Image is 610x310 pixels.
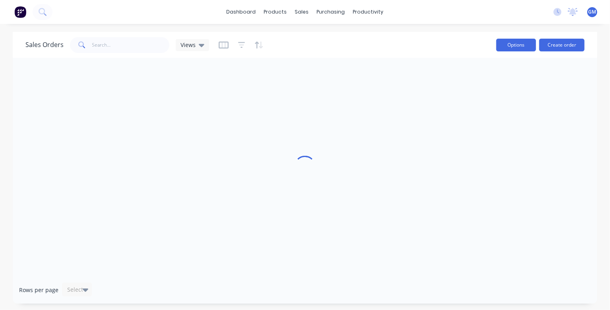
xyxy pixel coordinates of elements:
a: dashboard [223,6,260,18]
span: GM [589,8,596,16]
span: Rows per page [19,286,58,294]
button: Options [496,39,536,51]
div: purchasing [313,6,349,18]
span: Views [181,41,196,49]
div: products [260,6,291,18]
input: Search... [92,37,170,53]
div: productivity [349,6,388,18]
button: Create order [539,39,585,51]
h1: Sales Orders [25,41,64,49]
div: Select... [67,286,88,294]
div: sales [291,6,313,18]
img: Factory [14,6,26,18]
